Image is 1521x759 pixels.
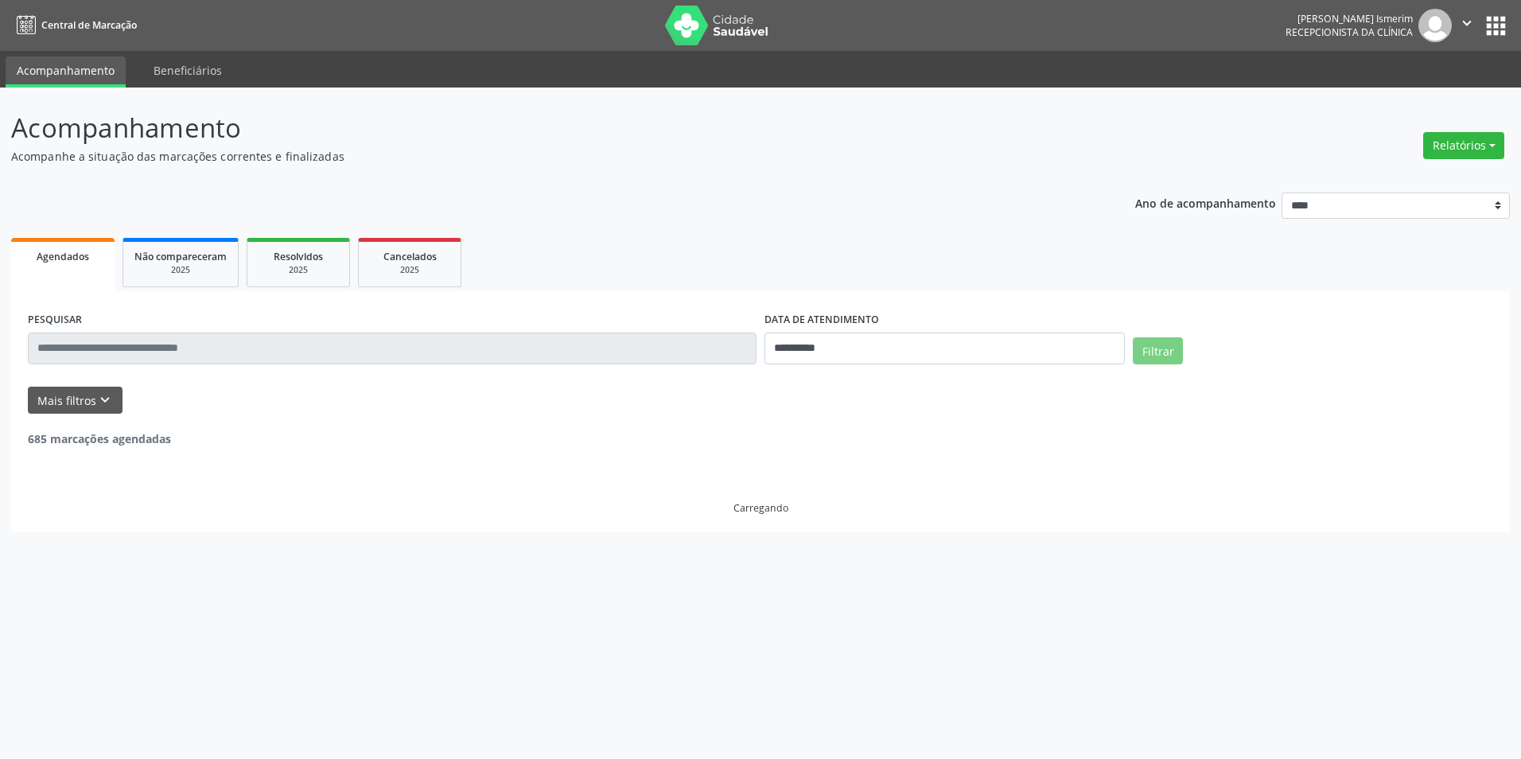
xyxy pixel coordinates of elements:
button: Relatórios [1423,132,1504,159]
a: Central de Marcação [11,12,137,38]
a: Acompanhamento [6,56,126,88]
span: Recepcionista da clínica [1286,25,1413,39]
button: Filtrar [1133,337,1183,364]
i:  [1458,14,1476,32]
label: DATA DE ATENDIMENTO [764,308,879,333]
a: Beneficiários [142,56,233,84]
p: Acompanhe a situação das marcações correntes e finalizadas [11,148,1060,165]
div: [PERSON_NAME] Ismerim [1286,12,1413,25]
div: 2025 [259,264,338,276]
div: 2025 [134,264,227,276]
span: Não compareceram [134,250,227,263]
button: Mais filtroskeyboard_arrow_down [28,387,123,415]
label: PESQUISAR [28,308,82,333]
button: apps [1482,12,1510,40]
p: Ano de acompanhamento [1135,193,1276,212]
strong: 685 marcações agendadas [28,431,171,446]
span: Resolvidos [274,250,323,263]
div: 2025 [370,264,449,276]
i: keyboard_arrow_down [96,391,114,409]
div: Carregando [733,501,788,515]
p: Acompanhamento [11,108,1060,148]
span: Cancelados [383,250,437,263]
span: Central de Marcação [41,18,137,32]
span: Agendados [37,250,89,263]
img: img [1418,9,1452,42]
button:  [1452,9,1482,42]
